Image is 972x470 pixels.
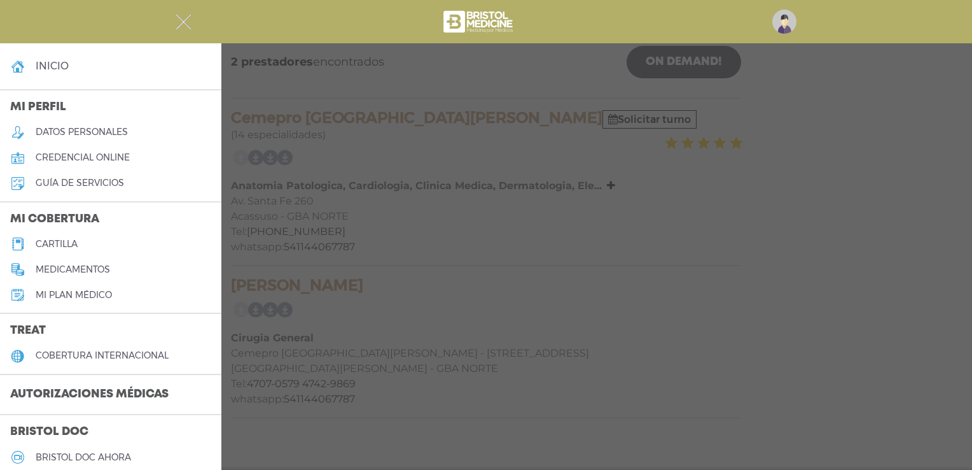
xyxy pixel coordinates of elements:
[36,152,130,163] h5: credencial online
[36,350,169,361] h5: cobertura internacional
[36,239,78,250] h5: cartilla
[441,6,517,37] img: bristol-medicine-blanco.png
[772,10,796,34] img: profile-placeholder.svg
[36,60,69,72] h4: inicio
[36,127,128,138] h5: datos personales
[36,452,131,463] h5: Bristol doc ahora
[36,178,124,189] h5: guía de servicios
[36,290,112,301] h5: Mi plan médico
[176,14,191,30] img: Cober_menu-close-white.svg
[36,264,110,275] h5: medicamentos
